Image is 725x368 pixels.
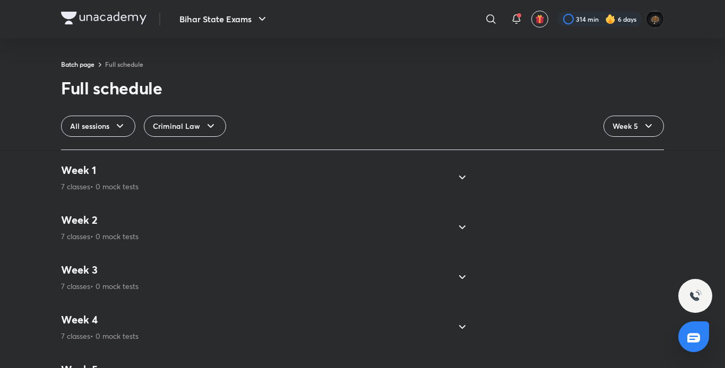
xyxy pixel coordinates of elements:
img: streak [605,14,616,24]
button: avatar [531,11,548,28]
h4: Week 1 [61,163,139,177]
p: 7 classes • 0 mock tests [61,281,139,292]
div: Week 37 classes• 0 mock tests [53,263,469,292]
h4: Week 2 [61,213,139,227]
a: Full schedule [105,60,143,68]
span: All sessions [70,121,109,132]
div: Full schedule [61,77,162,99]
a: Company Logo [61,12,146,27]
button: Bihar State Exams [173,8,275,30]
p: 7 classes • 0 mock tests [61,231,139,242]
p: 7 classes • 0 mock tests [61,331,139,341]
div: Week 47 classes• 0 mock tests [53,313,469,341]
a: Batch page [61,60,94,68]
div: Week 17 classes• 0 mock tests [53,163,469,192]
img: Company Logo [61,12,146,24]
div: Week 27 classes• 0 mock tests [53,213,469,242]
img: avatar [535,14,545,24]
img: abhishek kumar [646,10,664,28]
h4: Week 4 [61,313,139,327]
span: Week 5 [612,121,638,132]
p: 7 classes • 0 mock tests [61,181,139,192]
h4: Week 3 [61,263,139,277]
img: ttu [689,290,702,302]
span: Criminal Law [153,121,200,132]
